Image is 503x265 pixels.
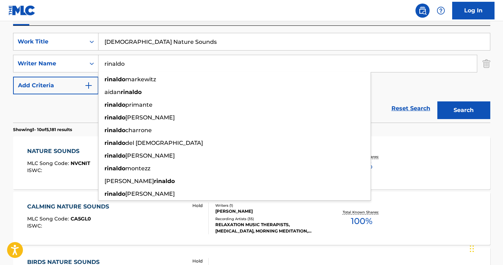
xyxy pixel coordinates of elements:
div: Recording Artists ( 35 ) [215,216,322,222]
a: Log In [452,2,495,19]
span: primante [125,101,152,108]
strong: rinaldo [104,190,125,197]
strong: rinaldo [154,178,175,184]
span: aidan [104,89,121,95]
strong: rinaldo [104,114,125,121]
div: CALMING NATURE SOUNDS [27,202,113,211]
a: NATURE SOUNDSMLC Song Code:NVCNITISWC: HoldWriters (1)[PERSON_NAME]Recording Artists (972)[PERSON... [13,136,490,189]
span: MLC Song Code : [27,216,71,222]
a: Reset Search [388,101,434,116]
span: 100 % [351,215,372,228]
span: [PERSON_NAME] [104,178,154,184]
span: charrone [125,127,152,134]
strong: rinaldo [121,89,142,95]
div: Writers ( 1 ) [215,203,322,208]
span: montezz [125,165,150,172]
iframe: Chat Widget [468,231,503,265]
div: Work Title [18,37,81,46]
img: Delete Criterion [483,55,490,72]
span: markewitz [125,76,156,83]
img: MLC Logo [8,5,36,16]
div: [PERSON_NAME] [215,208,322,214]
span: CA5GL0 [71,216,91,222]
span: ISWC : [27,223,44,229]
button: Search [437,101,490,119]
strong: rinaldo [104,101,125,108]
img: help [437,6,445,15]
strong: rinaldo [104,152,125,159]
strong: rinaldo [104,165,125,172]
strong: rinaldo [104,127,125,134]
img: 9d2ae6d4665cec9f34b9.svg [84,81,93,90]
div: Drag [470,238,474,259]
div: Help [434,4,448,18]
p: Hold [192,202,203,209]
p: Showing 1 - 10 of 5,181 results [13,126,72,133]
strong: rinaldo [104,140,125,146]
p: Total Known Shares: [343,210,381,215]
div: Writer Name [18,59,81,68]
a: Public Search [415,4,430,18]
span: [PERSON_NAME] [125,152,175,159]
div: NATURE SOUNDS [27,147,90,155]
span: ISWC : [27,167,44,173]
span: del [DEMOGRAPHIC_DATA] [125,140,203,146]
strong: rinaldo [104,76,125,83]
span: [PERSON_NAME] [125,190,175,197]
div: RELAXATION MUSIC THERAPISTS, [MEDICAL_DATA], MORNING MEDITATION, RELAXATION MUSIC THERAPISTS, SPA... [215,222,322,234]
img: search [418,6,427,15]
a: CALMING NATURE SOUNDSMLC Song Code:CA5GL0ISWC: HoldWriters (1)[PERSON_NAME]Recording Artists (35)... [13,192,490,245]
span: [PERSON_NAME] [125,114,175,121]
span: NVCNIT [71,160,90,166]
button: Add Criteria [13,77,98,94]
form: Search Form [13,33,490,123]
span: MLC Song Code : [27,160,71,166]
p: Hold [192,258,203,264]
